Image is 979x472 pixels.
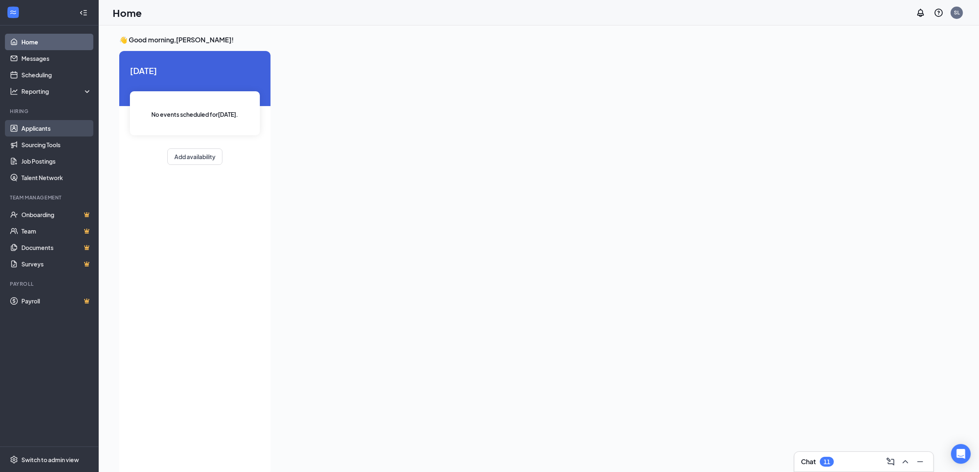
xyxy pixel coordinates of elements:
a: Sourcing Tools [21,137,92,153]
svg: Notifications [916,8,926,18]
svg: ChevronUp [900,457,910,467]
h1: Home [113,6,142,20]
a: PayrollCrown [21,293,92,309]
div: Switch to admin view [21,456,79,464]
button: Minimize [914,455,927,468]
button: Add availability [167,148,222,165]
a: Job Postings [21,153,92,169]
div: Payroll [10,280,90,287]
div: Team Management [10,194,90,201]
svg: ComposeMessage [886,457,896,467]
a: Messages [21,50,92,67]
h3: 👋 Good morning, [PERSON_NAME] ! [119,35,738,44]
a: DocumentsCrown [21,239,92,256]
button: ChevronUp [899,455,912,468]
svg: Settings [10,456,18,464]
a: Home [21,34,92,50]
a: OnboardingCrown [21,206,92,223]
div: 11 [824,458,830,465]
a: Applicants [21,120,92,137]
span: No events scheduled for [DATE] . [152,110,238,119]
a: TeamCrown [21,223,92,239]
svg: Collapse [79,9,88,17]
svg: WorkstreamLogo [9,8,17,16]
svg: Minimize [915,457,925,467]
button: ComposeMessage [884,455,897,468]
div: Reporting [21,87,92,95]
span: [DATE] [130,64,260,77]
a: Scheduling [21,67,92,83]
a: Talent Network [21,169,92,186]
div: Open Intercom Messenger [951,444,971,464]
div: Hiring [10,108,90,115]
svg: Analysis [10,87,18,95]
div: SL [954,9,960,16]
svg: QuestionInfo [934,8,944,18]
a: SurveysCrown [21,256,92,272]
h3: Chat [801,457,816,466]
